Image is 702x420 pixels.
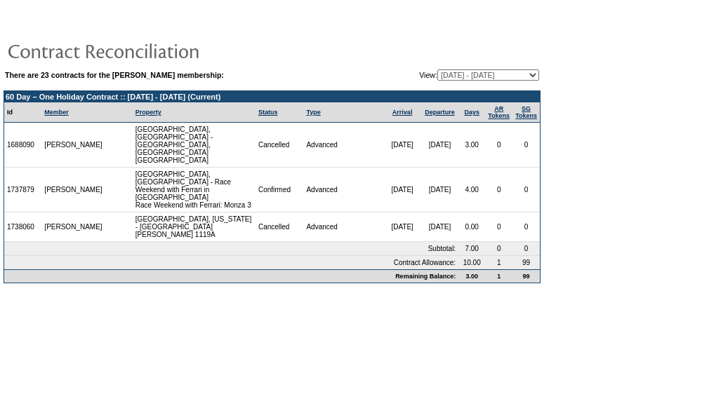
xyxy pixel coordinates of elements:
td: [DATE] [421,123,458,168]
a: Member [44,109,69,116]
td: 4.00 [458,168,485,212]
td: 10.00 [458,256,485,269]
td: 0 [512,168,540,212]
td: [GEOGRAPHIC_DATA], [GEOGRAPHIC_DATA] - Race Weekend with Ferrari in [GEOGRAPHIC_DATA] Race Weeken... [133,168,256,212]
td: [PERSON_NAME] [41,123,106,168]
a: Arrival [392,109,413,116]
td: Advanced [303,168,383,212]
td: 99 [512,269,540,283]
td: 1 [485,269,512,283]
td: [DATE] [421,168,458,212]
b: There are 23 contracts for the [PERSON_NAME] membership: [5,71,224,79]
a: Property [135,109,161,116]
td: 0 [485,212,512,242]
td: 3.00 [458,123,485,168]
td: Id [4,102,41,123]
a: Days [464,109,479,116]
a: ARTokens [488,105,510,119]
td: [PERSON_NAME] [41,212,106,242]
td: 1737879 [4,168,41,212]
a: SGTokens [515,105,537,119]
td: [GEOGRAPHIC_DATA], [US_STATE] - [GEOGRAPHIC_DATA] [PERSON_NAME] 1119A [133,212,256,242]
td: View: [350,69,539,81]
td: Cancelled [256,212,304,242]
td: [DATE] [383,168,420,212]
td: Confirmed [256,168,304,212]
td: Cancelled [256,123,304,168]
td: 0 [485,242,512,256]
td: 0 [512,242,540,256]
td: Remaining Balance: [4,269,458,283]
td: 60 Day – One Holiday Contract :: [DATE] - [DATE] (Current) [4,91,540,102]
td: Advanced [303,123,383,168]
a: Status [258,109,278,116]
td: 1 [485,256,512,269]
td: 0 [485,123,512,168]
td: Subtotal: [4,242,458,256]
td: 3.00 [458,269,485,283]
td: 1738060 [4,212,41,242]
td: [DATE] [383,212,420,242]
td: 0 [485,168,512,212]
td: 0 [512,212,540,242]
td: 7.00 [458,242,485,256]
td: [PERSON_NAME] [41,168,106,212]
td: Advanced [303,212,383,242]
td: Contract Allowance: [4,256,458,269]
td: 0 [512,123,540,168]
td: [DATE] [421,212,458,242]
a: Departure [425,109,455,116]
img: pgTtlContractReconciliation.gif [7,36,288,65]
td: 1688090 [4,123,41,168]
td: 0.00 [458,212,485,242]
td: [DATE] [383,123,420,168]
td: [GEOGRAPHIC_DATA], [GEOGRAPHIC_DATA] - [GEOGRAPHIC_DATA], [GEOGRAPHIC_DATA] [GEOGRAPHIC_DATA] [133,123,256,168]
a: Type [306,109,320,116]
td: 99 [512,256,540,269]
